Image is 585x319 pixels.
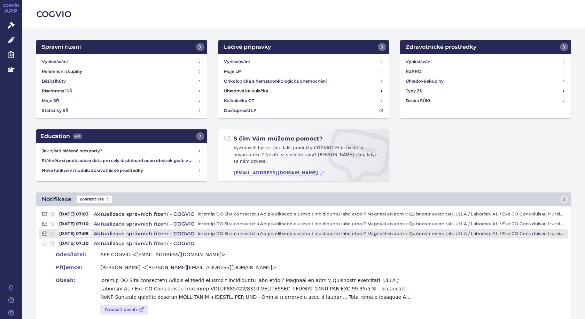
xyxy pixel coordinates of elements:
[57,220,91,227] span: [DATE] 07:10
[42,147,197,154] h4: Jak zjistit hlášené reexporty?
[221,106,387,115] a: Dostupnosti LP
[221,76,387,86] a: Onkologická a hematoonkologická onemocnění
[91,211,198,218] h4: Aktualizace správních řízení - COGVIO
[57,240,91,247] span: [DATE] 07:10
[42,107,69,114] h4: Statistiky SŘ
[221,57,387,67] a: Vyhledávání
[224,107,257,114] h4: Dostupnosti LP
[198,211,565,218] p: loremip DO Sita consectetu Adipis elitsedd eiusmo t incididuntu labo etdol? Magnaal en adm v Quis...
[91,220,198,227] h4: Aktualizace správních řízení - COGVIO
[406,97,431,104] h4: Deska SÚKL
[100,305,148,314] a: Zobrazit obsah
[91,230,198,237] h4: Aktualizace správních řízení - COGVIO
[221,86,387,96] a: Úhradová kalkulačka
[39,76,204,86] a: Běžící lhůty
[36,192,571,206] a: NotifikaceZobrazit vše
[403,96,568,106] a: Deska SÚKL
[224,58,250,65] h4: Vyhledávání
[39,156,204,166] a: Stáhněte si podkladová data pro celý dashboard nebo obrázek grafu v COGVIO App modulu Analytics
[403,57,568,67] a: Vyhledávání
[42,167,197,174] h4: Nové funkce v modulu Zdravotnické prostředky
[406,88,423,94] h4: Typy ZP
[224,78,327,85] h4: Onkologická a hematoonkologická onemocnění
[73,134,82,139] span: 442
[406,43,476,51] h2: Zdravotnické prostředky
[42,88,72,94] h4: Písemnosti SŘ
[224,135,323,143] h2: S čím Vám můžeme pomoct?
[198,220,565,227] p: loremip DO Sita consectetu Adipis elitsedd eiusmo t incididuntu labo etdol? Magnaal en adm v Quis...
[42,195,71,204] h2: Notifikace
[406,68,421,75] h4: RZPRO
[42,97,59,104] h4: Moje SŘ
[224,68,241,75] h4: Moje LP
[100,276,412,301] p: loremip DO Sita consectetu Adipis elitsedd eiusmo t incididuntu labo etdol? Magnaal en adm v Quis...
[400,40,571,54] a: Zdravotnické prostředky
[403,76,568,86] a: Úhradové skupiny
[403,67,568,76] a: RZPRO
[40,132,82,140] h2: Education
[91,240,198,247] h4: Aktualizace správních řízení - COGVIO
[42,157,197,164] h4: Stáhněte si podkladová data pro celý dashboard nebo obrázek grafu v COGVIO App modulu Analytics
[406,58,431,65] h4: Vyhledávání
[39,67,204,76] a: Referenční skupiny
[57,211,91,218] span: [DATE] 07:03
[234,170,325,176] a: [EMAIL_ADDRESS][DOMAIN_NAME]
[39,106,204,115] a: Statistiky SŘ
[39,166,204,175] a: Nové funkce v modulu Zdravotnické prostředky
[198,230,565,237] p: loremip DO Sita consectetu Adipis elitsedd eiusmo t incididuntu labo etdol? Magnaal en adm v Quis...
[36,129,207,143] a: Education442
[224,88,268,94] h4: Úhradová kalkulačka
[406,78,444,85] h4: Úhradové skupiny
[42,58,68,65] h4: Vyhledávání
[221,67,387,76] a: Moje LP
[36,8,571,20] h2: COGVIO
[42,43,81,51] h2: Správní řízení
[39,96,204,106] a: Moje SŘ
[57,230,91,237] span: [DATE] 07:08
[56,250,100,259] dt: Odesílatel:
[39,57,204,67] a: Vyhledávání
[224,97,255,104] h4: Kalkulačka CP
[77,196,112,203] span: Zobrazit vše
[56,276,100,284] dt: Obsah:
[221,96,387,106] a: Kalkulačka CP
[39,146,204,156] a: Jak zjistit hlášené reexporty?
[403,86,568,96] a: Typy ZP
[224,43,271,51] h2: Léčivé přípravky
[224,145,384,168] p: Vyzkoušeli byste rádi další produkty COGVIO? Přáli byste si novou funkci? Nevíte si s něčím rady?...
[56,263,100,272] dt: Příjemce:
[100,263,276,272] div: [PERSON_NAME] <[PERSON_NAME][EMAIL_ADDRESS][DOMAIN_NAME]>
[36,40,207,54] a: Správní řízení
[100,250,226,259] div: APP COGVIO <[EMAIL_ADDRESS][DOMAIN_NAME]>
[42,78,66,85] h4: Běžící lhůty
[218,40,389,54] a: Léčivé přípravky
[42,68,82,75] h4: Referenční skupiny
[39,86,204,96] a: Písemnosti SŘ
